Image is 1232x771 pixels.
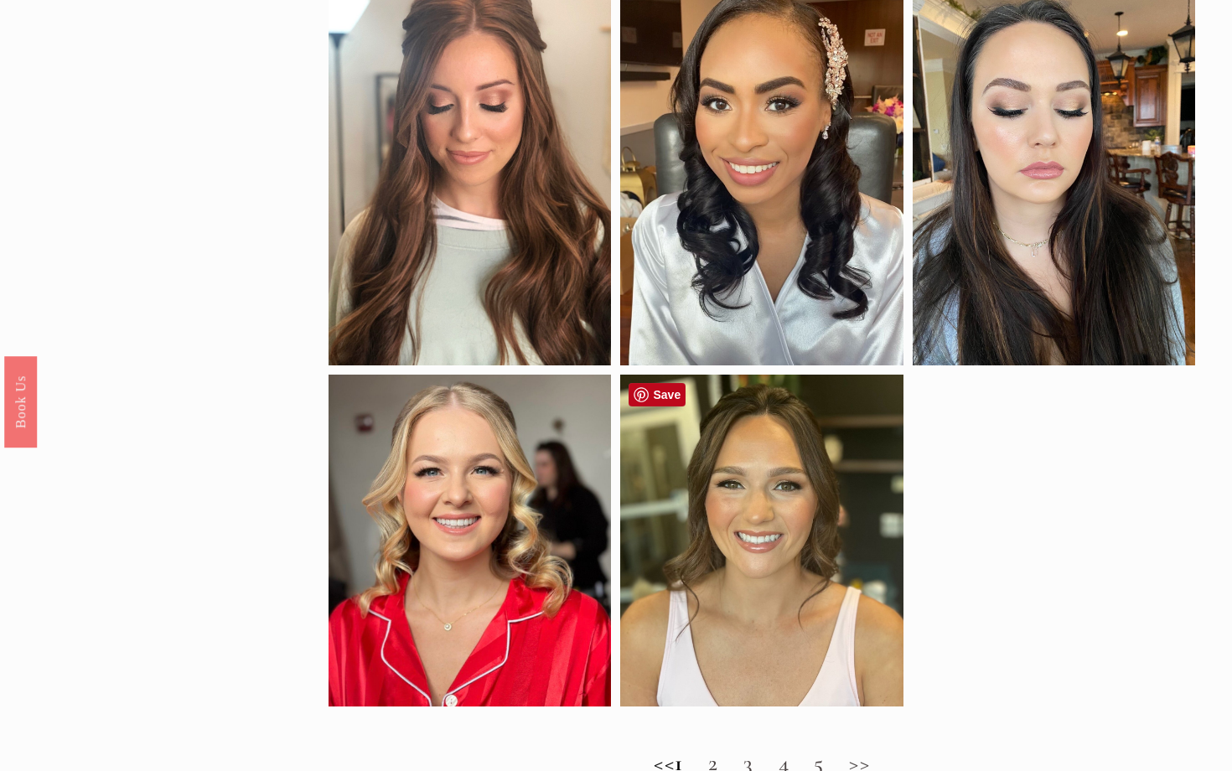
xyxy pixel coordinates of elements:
a: Book Us [4,356,37,448]
a: Pin it! [629,383,686,406]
